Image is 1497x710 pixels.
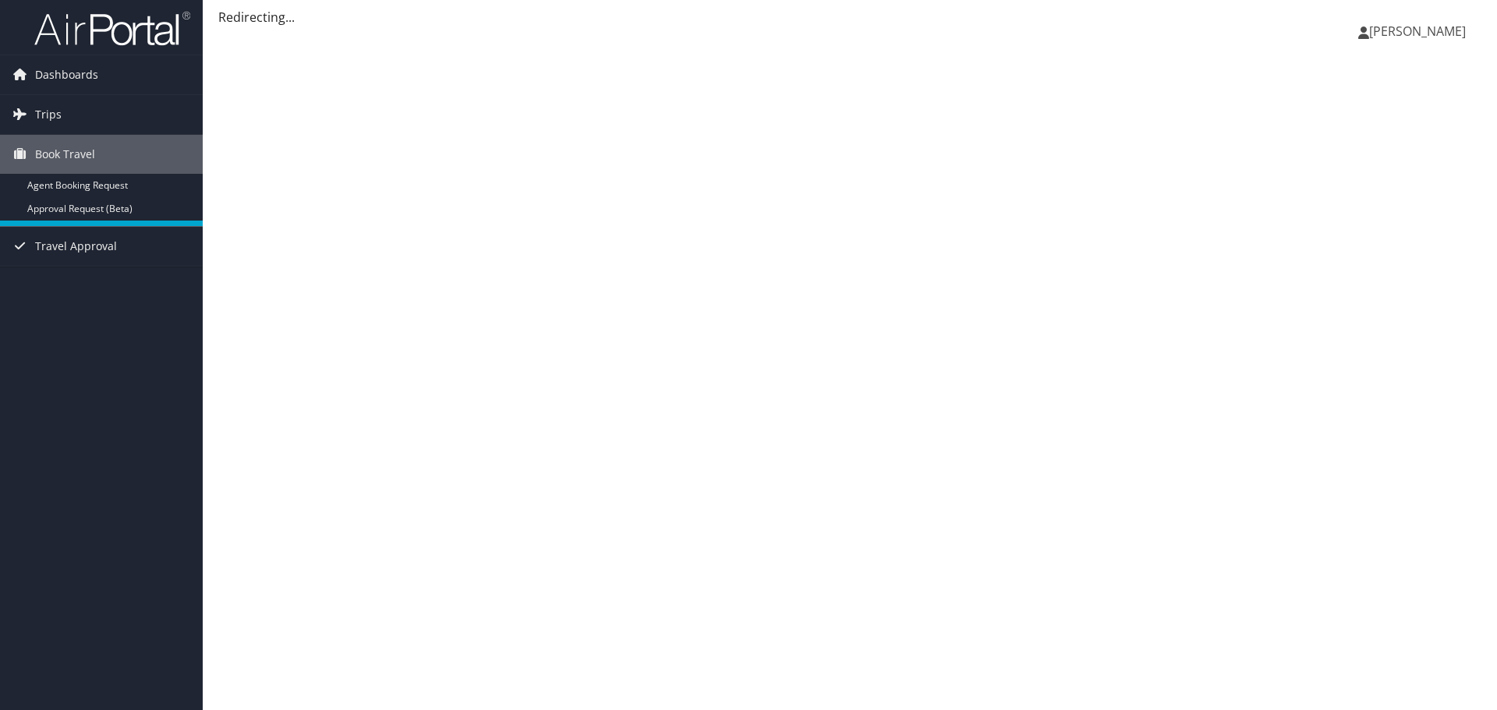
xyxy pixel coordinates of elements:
span: [PERSON_NAME] [1369,23,1466,40]
a: [PERSON_NAME] [1358,8,1481,55]
span: Book Travel [35,135,95,174]
div: Redirecting... [218,8,1481,26]
span: Travel Approval [35,227,117,266]
span: Trips [35,95,62,134]
img: airportal-logo.png [34,10,190,47]
span: Dashboards [35,55,98,94]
